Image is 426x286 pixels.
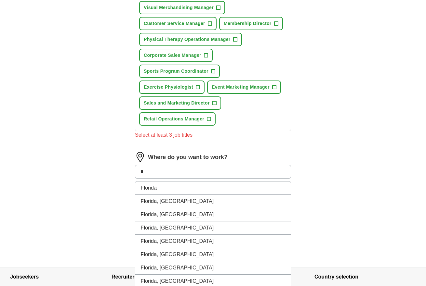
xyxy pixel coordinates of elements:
button: Physical Therapy Operations Manager [139,33,242,46]
strong: Fl [140,212,145,217]
button: Sales and Marketing Director [139,96,221,110]
span: Exercise Physiologist [144,84,193,91]
button: Customer Service Manager [139,17,217,30]
strong: Fl [140,185,145,191]
button: Visual Merchandising Manager [139,1,225,14]
span: Membership Director [224,20,272,27]
li: orida, [GEOGRAPHIC_DATA] [135,195,291,208]
span: Visual Merchandising Manager [144,4,214,11]
span: Sales and Marketing Director [144,100,210,106]
label: Where do you want to work? [148,153,228,162]
h4: Country selection [314,268,416,286]
span: Corporate Sales Manager [144,52,201,59]
span: Event Marketing Manager [212,84,270,91]
button: Membership Director [219,17,283,30]
span: Retail Operations Manager [144,116,204,122]
li: orida [135,181,291,195]
strong: Fl [140,252,145,257]
li: orida, [GEOGRAPHIC_DATA] [135,221,291,235]
button: Corporate Sales Manager [139,49,213,62]
span: Sports Program Coordinator [144,68,208,75]
strong: Fl [140,278,145,284]
li: orida, [GEOGRAPHIC_DATA] [135,235,291,248]
button: Exercise Physiologist [139,81,205,94]
button: Sports Program Coordinator [139,65,220,78]
div: Select at least 3 job titles [135,131,291,139]
strong: Fl [140,265,145,270]
strong: Fl [140,198,145,204]
button: Event Marketing Manager [207,81,281,94]
strong: Fl [140,238,145,244]
li: orida, [GEOGRAPHIC_DATA] [135,248,291,261]
span: Customer Service Manager [144,20,205,27]
img: location.png [135,152,145,162]
li: orida, [GEOGRAPHIC_DATA] [135,208,291,221]
span: Physical Therapy Operations Manager [144,36,231,43]
li: orida, [GEOGRAPHIC_DATA] [135,261,291,275]
button: Retail Operations Manager [139,112,216,126]
strong: Fl [140,225,145,230]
